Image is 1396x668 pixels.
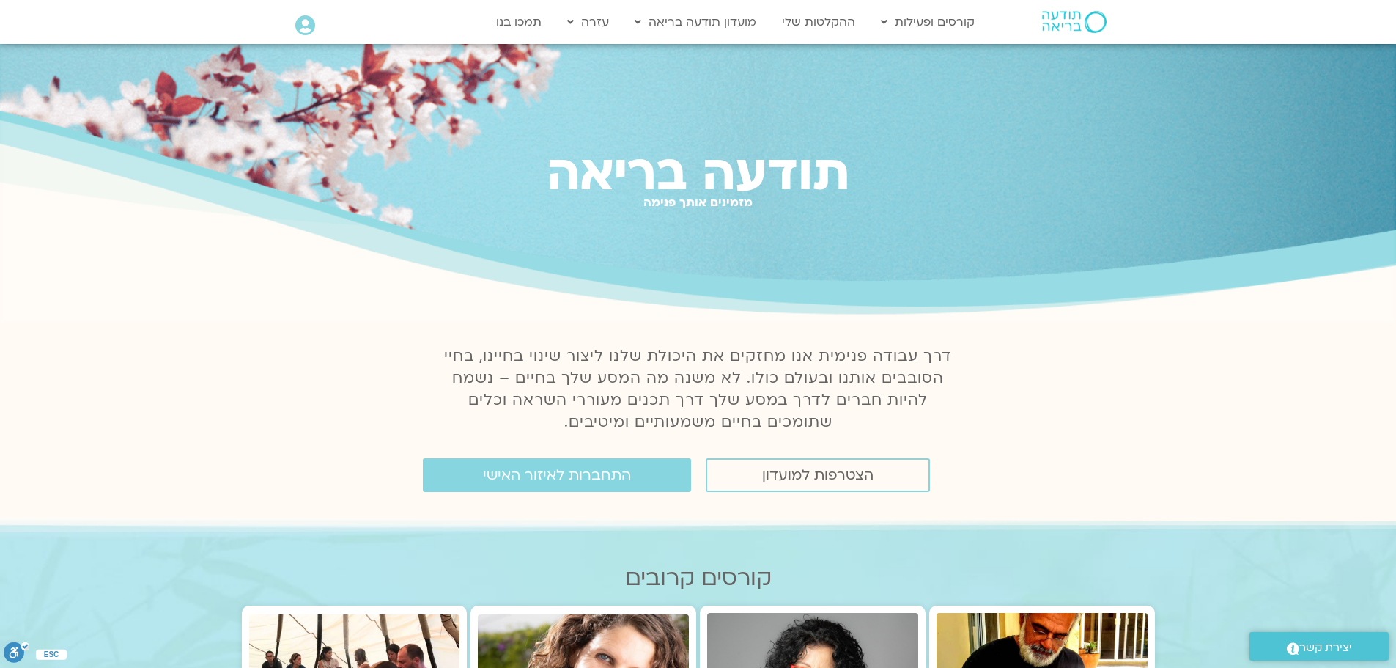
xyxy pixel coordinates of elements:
[560,8,616,36] a: עזרה
[1299,638,1352,658] span: יצירת קשר
[874,8,982,36] a: קורסים ופעילות
[762,467,874,483] span: הצטרפות למועדון
[1249,632,1389,661] a: יצירת קשר
[483,467,631,483] span: התחברות לאיזור האישי
[436,345,961,433] p: דרך עבודה פנימית אנו מחזקים את היכולת שלנו ליצור שינוי בחיינו, בחיי הסובבים אותנו ובעולם כולו. לא...
[627,8,764,36] a: מועדון תודעה בריאה
[706,458,930,492] a: הצטרפות למועדון
[1042,11,1107,33] img: תודעה בריאה
[423,458,691,492] a: התחברות לאיזור האישי
[489,8,549,36] a: תמכו בנו
[242,565,1155,591] h2: קורסים קרובים
[775,8,863,36] a: ההקלטות שלי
